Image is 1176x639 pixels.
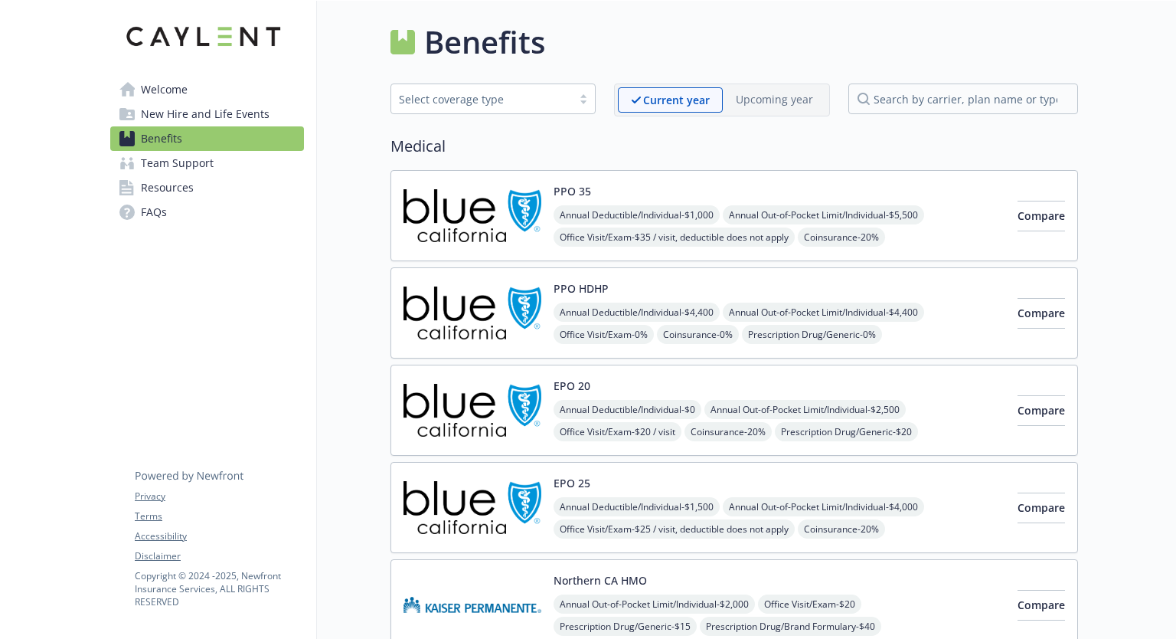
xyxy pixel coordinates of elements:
[403,572,541,637] img: Kaiser Permanente Insurance Company carrier logo
[110,126,304,151] a: Benefits
[723,497,924,516] span: Annual Out-of-Pocket Limit/Individual - $4,000
[758,595,861,614] span: Office Visit/Exam - $20
[1018,493,1065,523] button: Compare
[554,303,720,322] span: Annual Deductible/Individual - $4,400
[554,595,755,614] span: Annual Out-of-Pocket Limit/Individual - $2,000
[700,617,881,636] span: Prescription Drug/Brand Formulary - $40
[110,151,304,175] a: Team Support
[554,280,609,297] button: PPO HDHP
[135,569,303,608] p: Copyright © 2024 - 2025 , Newfront Insurance Services, ALL RIGHTS RESERVED
[403,280,541,346] img: Blue Shield of California carrier logo
[684,422,772,441] span: Coinsurance - 20%
[141,151,214,175] span: Team Support
[554,378,590,394] button: EPO 20
[848,84,1078,114] input: search by carrier, plan name or type
[135,549,303,563] a: Disclaimer
[742,325,882,344] span: Prescription Drug/Generic - 0%
[723,87,826,113] span: Upcoming year
[554,400,701,419] span: Annual Deductible/Individual - $0
[554,497,720,516] span: Annual Deductible/Individual - $1,500
[723,205,924,224] span: Annual Out-of-Pocket Limit/Individual - $5,500
[399,91,564,107] div: Select coverage type
[1018,208,1065,223] span: Compare
[554,183,591,199] button: PPO 35
[736,91,813,107] p: Upcoming year
[554,572,647,588] button: Northern CA HMO
[554,475,590,491] button: EPO 25
[141,102,269,126] span: New Hire and Life Events
[135,510,303,523] a: Terms
[1018,298,1065,329] button: Compare
[135,490,303,503] a: Privacy
[657,325,739,344] span: Coinsurance - 0%
[403,475,541,540] img: Blue Shield of California carrier logo
[554,325,654,344] span: Office Visit/Exam - 0%
[390,135,1078,158] h2: Medical
[1018,500,1065,515] span: Compare
[1018,598,1065,612] span: Compare
[775,422,918,441] span: Prescription Drug/Generic - $20
[141,126,182,151] span: Benefits
[403,378,541,443] img: Blue Shield of California carrier logo
[1018,395,1065,426] button: Compare
[110,77,304,102] a: Welcome
[1018,403,1065,418] span: Compare
[110,175,304,200] a: Resources
[643,92,710,108] p: Current year
[798,228,885,247] span: Coinsurance - 20%
[554,228,795,247] span: Office Visit/Exam - $35 / visit, deductible does not apply
[723,303,924,322] span: Annual Out-of-Pocket Limit/Individual - $4,400
[141,77,188,102] span: Welcome
[403,183,541,248] img: Blue Shield of California carrier logo
[110,102,304,126] a: New Hire and Life Events
[554,205,720,224] span: Annual Deductible/Individual - $1,000
[141,175,194,200] span: Resources
[141,200,167,224] span: FAQs
[554,422,681,441] span: Office Visit/Exam - $20 / visit
[798,519,885,539] span: Coinsurance - 20%
[704,400,906,419] span: Annual Out-of-Pocket Limit/Individual - $2,500
[1018,590,1065,621] button: Compare
[135,529,303,543] a: Accessibility
[424,19,545,65] h1: Benefits
[1018,306,1065,320] span: Compare
[1018,201,1065,231] button: Compare
[554,617,697,636] span: Prescription Drug/Generic - $15
[110,200,304,224] a: FAQs
[554,519,795,539] span: Office Visit/Exam - $25 / visit, deductible does not apply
